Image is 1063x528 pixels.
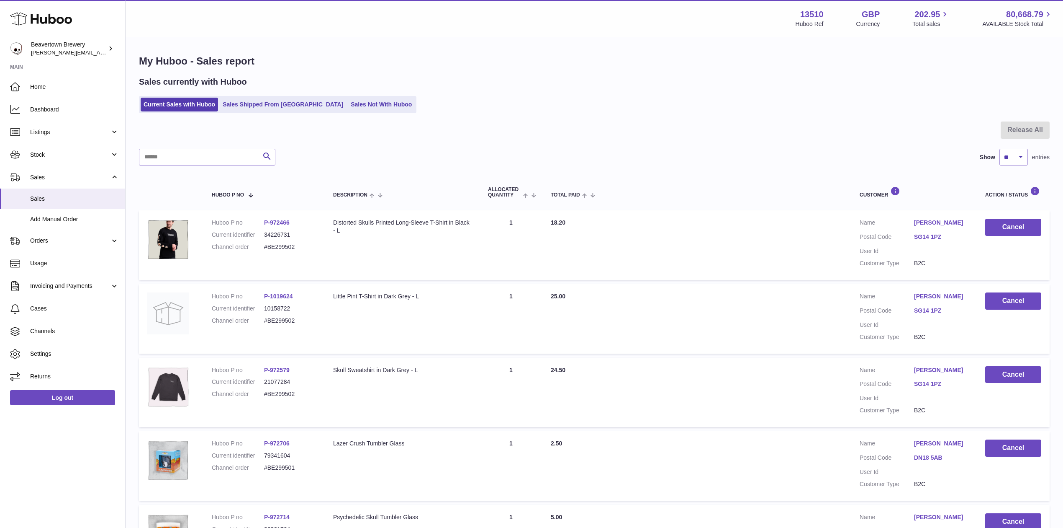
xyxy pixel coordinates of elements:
[264,464,316,472] dd: #BE299501
[264,390,316,398] dd: #BE299502
[139,76,247,88] h2: Sales currently with Huboo
[856,20,880,28] div: Currency
[480,431,542,501] td: 1
[30,173,110,181] span: Sales
[860,440,914,450] dt: Name
[212,452,264,460] dt: Current identifier
[860,333,914,341] dt: Customer Type
[147,219,189,261] img: LONG1.png
[333,440,471,448] div: Lazer Crush Tumbler Glass
[860,292,914,303] dt: Name
[31,49,213,56] span: [PERSON_NAME][EMAIL_ADDRESS][PERSON_NAME][DOMAIN_NAME]
[264,440,290,447] a: P-972706
[860,406,914,414] dt: Customer Type
[914,219,968,227] a: [PERSON_NAME]
[985,219,1041,236] button: Cancel
[860,468,914,476] dt: User Id
[914,480,968,488] dd: B2C
[488,187,521,198] span: ALLOCATED Quantity
[30,215,119,223] span: Add Manual Order
[860,454,914,464] dt: Postal Code
[212,243,264,251] dt: Channel order
[147,440,189,481] img: beavertown-brewery-lazer-crush-tumbler-glass.png
[914,233,968,241] a: SG14 1PZ
[982,9,1053,28] a: 80,668.79 AVAILABLE Stock Total
[212,390,264,398] dt: Channel order
[264,367,290,373] a: P-972579
[264,243,316,251] dd: #BE299502
[480,358,542,427] td: 1
[264,452,316,460] dd: 79341604
[912,9,950,28] a: 202.95 Total sales
[796,20,824,28] div: Huboo Ref
[147,292,189,334] img: no-photo.jpg
[860,513,914,523] dt: Name
[139,54,1050,68] h1: My Huboo - Sales report
[860,233,914,243] dt: Postal Code
[860,394,914,402] dt: User Id
[212,378,264,386] dt: Current identifier
[348,98,415,111] a: Sales Not With Huboo
[914,440,968,448] a: [PERSON_NAME]
[860,307,914,317] dt: Postal Code
[264,514,290,520] a: P-972714
[212,192,244,198] span: Huboo P no
[30,237,110,245] span: Orders
[147,366,189,408] img: beavertown-brewery-autumn-merch-sweatshirt-grey_572c981b-b192-443a-8d77-793713114155.png
[333,192,367,198] span: Description
[862,9,880,20] strong: GBP
[914,307,968,315] a: SG14 1PZ
[220,98,346,111] a: Sales Shipped From [GEOGRAPHIC_DATA]
[800,9,824,20] strong: 13510
[30,282,110,290] span: Invoicing and Payments
[914,292,968,300] a: [PERSON_NAME]
[30,259,119,267] span: Usage
[264,293,293,300] a: P-1019624
[264,231,316,239] dd: 34226731
[333,292,471,300] div: Little Pint T-Shirt in Dark Grey - L
[212,305,264,313] dt: Current identifier
[333,219,471,235] div: Distorted Skulls Printed Long-Sleeve T-Shirt in Black - L
[264,219,290,226] a: P-972466
[480,284,542,354] td: 1
[914,259,968,267] dd: B2C
[141,98,218,111] a: Current Sales with Huboo
[985,440,1041,457] button: Cancel
[212,231,264,239] dt: Current identifier
[860,480,914,488] dt: Customer Type
[212,440,264,448] dt: Huboo P no
[914,380,968,388] a: SG14 1PZ
[212,219,264,227] dt: Huboo P no
[480,210,542,280] td: 1
[212,317,264,325] dt: Channel order
[551,440,562,447] span: 2.50
[914,406,968,414] dd: B2C
[914,333,968,341] dd: B2C
[30,151,110,159] span: Stock
[551,219,565,226] span: 18.20
[264,378,316,386] dd: 21077284
[264,305,316,313] dd: 10158722
[860,321,914,329] dt: User Id
[333,513,471,521] div: Psychedelic Skull Tumbler Glass
[30,327,119,335] span: Channels
[914,513,968,521] a: [PERSON_NAME]
[860,366,914,376] dt: Name
[985,186,1041,198] div: Action / Status
[551,514,562,520] span: 5.00
[914,366,968,374] a: [PERSON_NAME]
[1006,9,1043,20] span: 80,668.79
[860,186,968,198] div: Customer
[212,292,264,300] dt: Huboo P no
[551,367,565,373] span: 24.50
[914,454,968,462] a: DN18 5AB
[914,9,940,20] span: 202.95
[985,366,1041,383] button: Cancel
[264,317,316,325] dd: #BE299502
[212,464,264,472] dt: Channel order
[860,219,914,229] dt: Name
[212,366,264,374] dt: Huboo P no
[10,42,23,55] img: Matthew.McCormack@beavertownbrewery.co.uk
[980,153,995,161] label: Show
[333,366,471,374] div: Skull Sweatshirt in Dark Grey - L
